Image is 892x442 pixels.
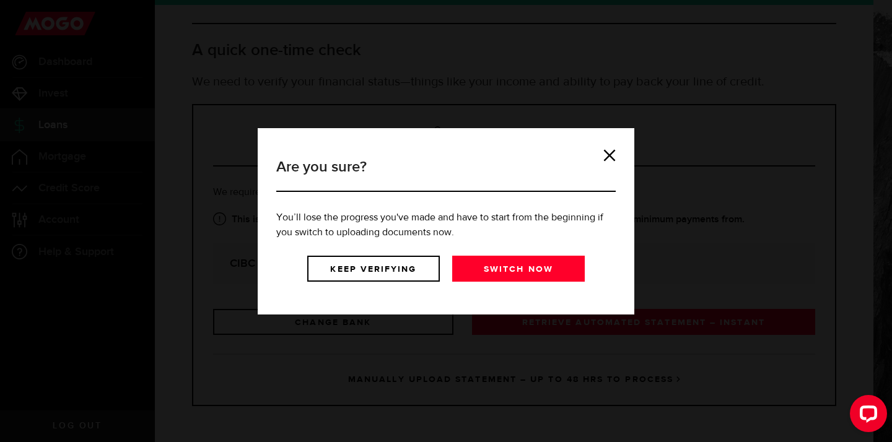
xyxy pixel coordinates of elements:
a: Switch now [452,256,585,282]
a: Keep verifying [307,256,440,282]
p: You’ll lose the progress you've made and have to start from the beginning if you switch to upload... [276,210,616,240]
h3: Are you sure? [276,156,616,192]
iframe: LiveChat chat widget [840,390,892,442]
